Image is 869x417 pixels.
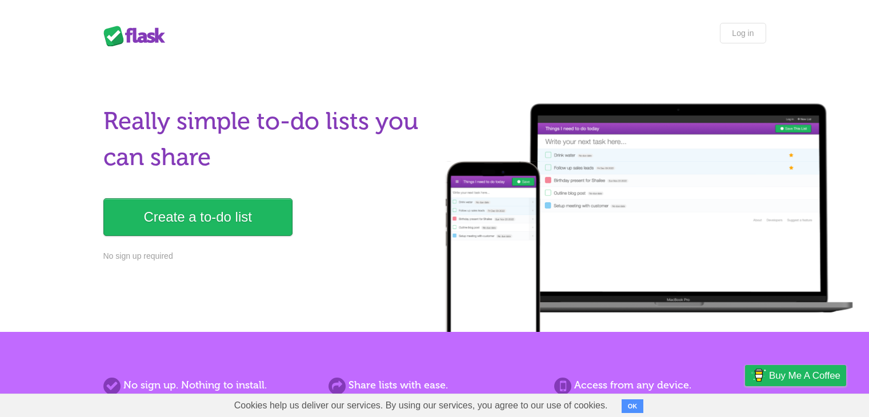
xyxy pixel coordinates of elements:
a: Create a to-do list [103,198,293,236]
span: Buy me a coffee [769,366,840,386]
h1: Really simple to-do lists you can share [103,103,428,175]
a: Buy me a coffee [745,365,846,386]
a: Log in [720,23,766,43]
h2: Share lists with ease. [329,378,540,393]
p: No sign up required [103,250,428,262]
h2: No sign up. Nothing to install. [103,378,315,393]
span: Cookies help us deliver our services. By using our services, you agree to our use of cookies. [223,394,619,417]
button: OK [622,399,644,413]
img: Buy me a coffee [751,366,766,385]
h2: Access from any device. [554,378,766,393]
div: Flask Lists [103,26,172,46]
